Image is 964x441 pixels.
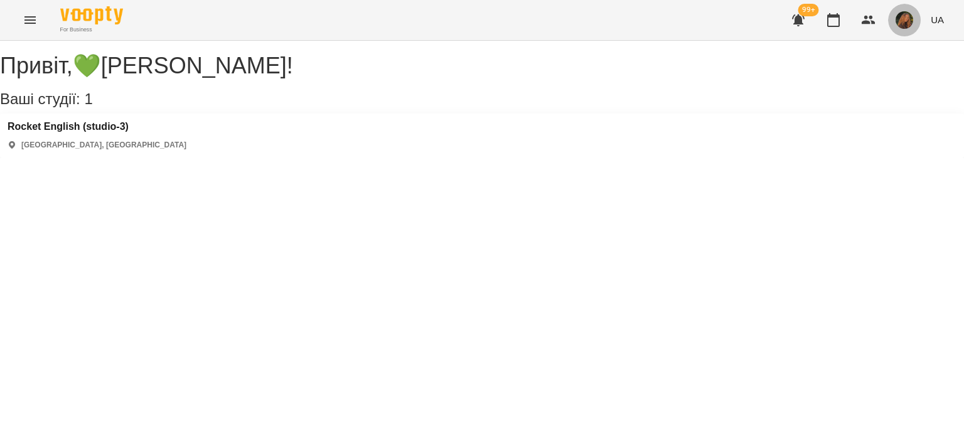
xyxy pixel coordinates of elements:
a: Rocket English (studio-3) [8,121,186,132]
span: 99+ [798,4,819,16]
button: UA [926,8,949,31]
span: UA [931,13,944,26]
img: a7253ec6d19813cf74d78221198b3021.jpeg [896,11,913,29]
span: 1 [84,90,92,107]
button: Menu [15,5,45,35]
span: For Business [60,26,123,34]
p: [GEOGRAPHIC_DATA], [GEOGRAPHIC_DATA] [21,140,186,151]
img: Voopty Logo [60,6,123,24]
